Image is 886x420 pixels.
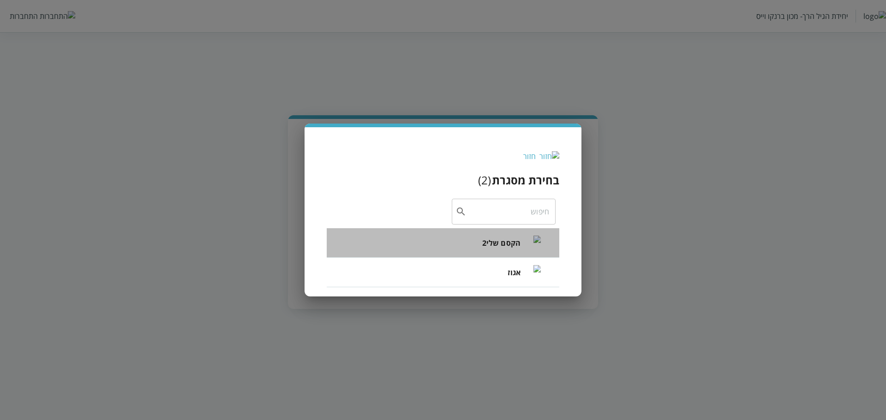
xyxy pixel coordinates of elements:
[539,151,559,161] img: חזור
[523,151,536,161] div: חזור
[467,199,549,225] input: חיפוש
[478,172,491,188] div: ( 2 )
[482,237,521,248] span: הקסם שלי2
[526,236,541,250] img: הקסם שלי2
[526,265,541,280] img: אגוז
[492,172,559,188] h3: בחירת מסגרת
[508,267,521,278] span: אגוז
